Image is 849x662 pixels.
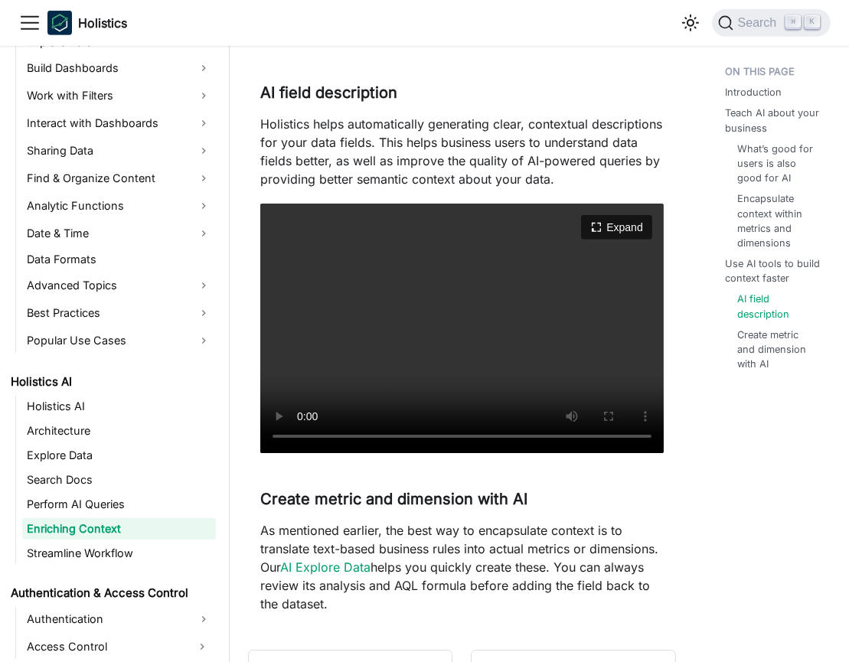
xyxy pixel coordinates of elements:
button: Search (Command+K) [712,9,831,37]
a: Advanced Topics [22,273,216,298]
a: Date & Time [22,221,216,246]
a: Holistics AI [6,371,216,393]
a: Analytic Functions [22,194,216,218]
video: Your browser does not support embedding video, but you can . [260,204,664,453]
a: Encapsulate context within metrics and dimensions [737,191,818,250]
button: Expand video [581,215,651,240]
button: Expand sidebar category 'Access Control' [188,634,216,659]
button: Switch between dark and light mode (currently light mode) [678,11,703,35]
a: Data Formats [22,249,216,270]
a: Interact with Dashboards [22,111,216,135]
a: Sharing Data [22,139,216,163]
a: Work with Filters [22,83,216,108]
a: Holistics AI [22,396,216,417]
a: Popular Use Cases [22,328,216,353]
a: HolisticsHolistics [47,11,127,35]
img: Holistics [47,11,72,35]
a: Find & Organize Content [22,166,216,191]
span: Search [733,16,786,30]
button: Toggle navigation bar [18,11,41,34]
a: AI Explore Data [280,559,371,575]
a: What’s good for users is also good for AI [737,142,818,186]
p: As mentioned earlier, the best way to encapsulate context is to translate text-based business rul... [260,521,664,613]
a: Search Docs [22,469,216,491]
a: Access Control [22,634,188,659]
a: Explore Data [22,445,216,466]
a: Streamline Workflow [22,543,216,564]
a: Perform AI Queries [22,494,216,515]
a: Teach AI about your business [725,106,825,135]
kbd: K [805,15,820,29]
kbd: ⌘ [785,15,801,29]
b: Holistics [78,14,127,32]
h3: Create metric and dimension with AI [260,490,664,509]
a: Authentication & Access Control [6,582,216,604]
p: Holistics helps automatically generating clear, contextual descriptions for your data fields. Thi... [260,115,664,188]
a: Introduction [725,85,782,99]
a: Create metric and dimension with AI [737,328,818,372]
h3: AI field description [260,83,664,103]
a: Use AI tools to build context faster [725,256,825,285]
a: Architecture [22,420,216,442]
a: AI field description [737,292,818,321]
a: Enriching Context [22,518,216,540]
a: Authentication [22,607,216,631]
a: Best Practices [22,301,216,325]
a: Build Dashboards [22,56,216,80]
